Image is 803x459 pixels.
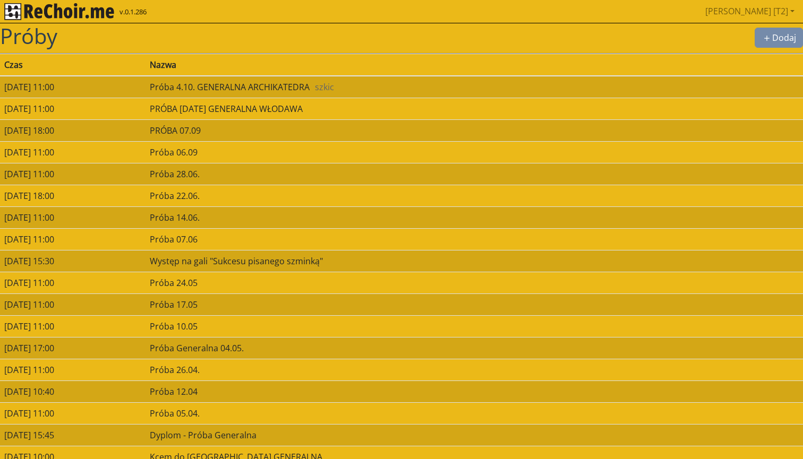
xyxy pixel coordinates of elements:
[146,359,803,380] td: Próba 26.04.
[146,337,803,359] td: Próba Generalna 04.05.
[150,58,799,71] div: Nazwa
[146,185,803,206] td: Próba 22.06.
[146,272,803,293] td: Próba 24.05
[146,119,803,141] td: PRÓBA 07.09
[146,76,803,98] td: Próba 4.10. GENERALNA ARCHIKATEDRA
[146,402,803,424] td: Próba 05.04.
[146,98,803,119] td: PRÓBA [DATE] GENERALNA WŁODAWA
[146,315,803,337] td: Próba 10.05
[315,81,334,93] span: szkic
[146,250,803,272] td: Występ na gali "Sukcesu pisanego szminką"
[146,141,803,163] td: Próba 06.09
[701,1,799,22] a: [PERSON_NAME] [T2]
[146,424,803,446] td: Dyplom - Próba Generalna
[146,228,803,250] td: Próba 07.06
[4,58,141,71] div: Czas
[762,33,772,44] svg: plus
[146,163,803,185] td: Próba 28.06.
[755,28,803,48] button: plusDodaj
[146,293,803,315] td: Próba 17.05
[119,7,147,18] span: v.0.1.286
[146,206,803,228] td: Próba 14.06.
[4,3,114,20] img: rekłajer mi
[146,380,803,402] td: Próba 12.04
